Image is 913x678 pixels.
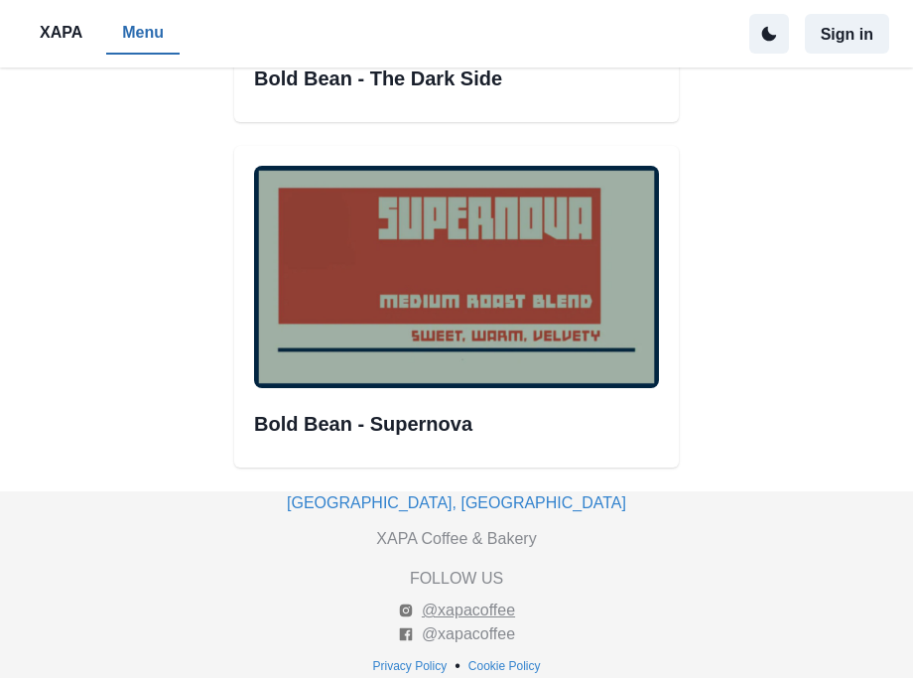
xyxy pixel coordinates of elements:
[254,67,659,90] h2: Bold Bean - The Dark Side
[373,657,448,675] p: Privacy Policy
[455,654,460,678] p: •
[376,527,536,551] p: XAPA Coffee & Bakery
[254,412,659,436] h2: Bold Bean - Supernova
[234,146,679,468] div: Bold Bean - Supernova
[749,14,789,54] button: active dark theme mode
[805,14,889,54] button: Sign in
[468,657,541,675] p: Cookie Policy
[287,494,626,511] a: [GEOGRAPHIC_DATA], [GEOGRAPHIC_DATA]
[254,166,659,388] img: original.jpeg
[40,21,82,45] p: XAPA
[398,599,515,622] a: @xapacoffee
[398,622,515,646] a: @xapacoffee
[122,21,164,45] p: Menu
[410,567,503,591] p: FOLLOW US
